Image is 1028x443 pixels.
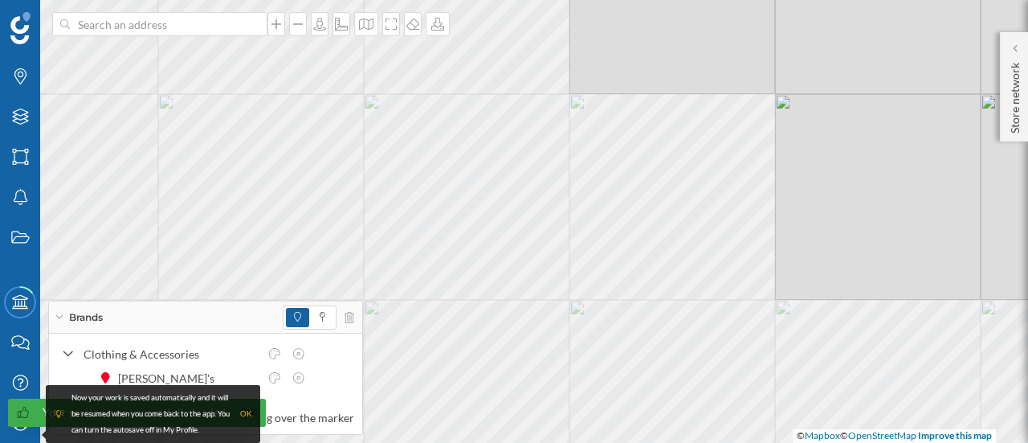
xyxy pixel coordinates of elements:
img: Geoblink Logo [10,12,31,44]
a: Mapbox [805,429,840,441]
div: © © [793,429,996,443]
div: Now your work is saved automatically and it will be resumed when you come back to the app. You ca... [71,390,232,438]
div: OK [240,406,252,422]
div: Your session was successfully loaded. [43,404,228,420]
a: Improve this map [918,429,992,441]
div: Clothing & Accessories [84,346,259,363]
span: Support [32,11,90,26]
p: Store network [1007,56,1023,133]
div: [PERSON_NAME]'s [118,370,222,387]
a: OpenStreetMap [848,429,916,441]
span: Brands [69,310,103,325]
